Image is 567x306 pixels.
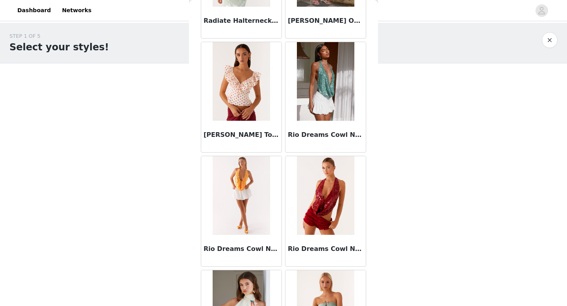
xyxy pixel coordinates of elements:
img: Rio Dreams Cowl Neck Halter Top - Red [297,156,354,235]
a: Networks [57,2,96,19]
div: STEP 1 OF 5 [9,32,109,40]
h3: [PERSON_NAME] Off Shoulder Long Sleeve Top - Pink [288,16,363,26]
h3: Rio Dreams Cowl Neck Halter Top - Orange [204,244,279,254]
img: Rio Dreams Cowl Neck Halter Top - Green [297,42,354,121]
img: Rio Dreams Cowl Neck Halter Top - Orange [213,156,270,235]
div: avatar [538,4,545,17]
h1: Select your styles! [9,40,109,54]
a: Dashboard [13,2,56,19]
h3: Rio Dreams Cowl Neck Halter Top - Red [288,244,363,254]
h3: Rio Dreams Cowl Neck Halter Top - Green [288,130,363,140]
h3: Radiate Halterneck Top - Sage [204,16,279,26]
h3: [PERSON_NAME] Top - Red Polka Dot [204,130,279,140]
img: Regan Ruffle Top - Red Polka Dot [213,42,270,121]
